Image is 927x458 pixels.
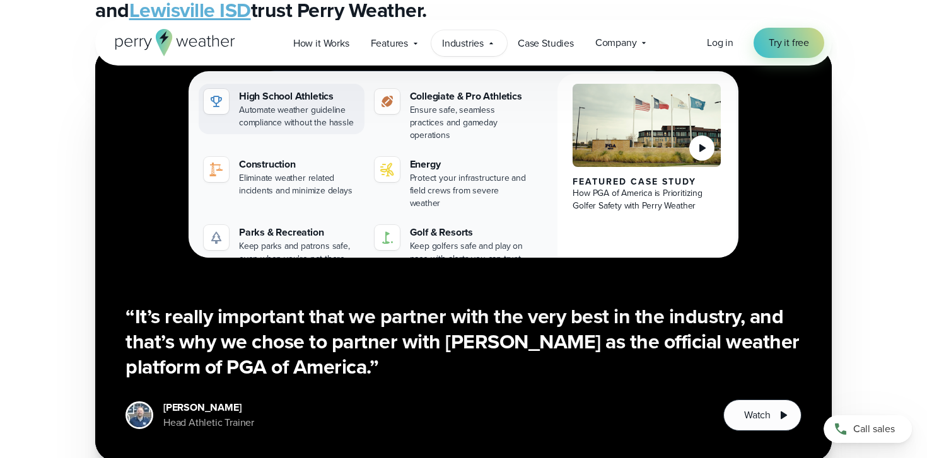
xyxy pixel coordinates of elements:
div: Automate weather guideline compliance without the hassle [239,104,359,129]
span: Call sales [853,421,895,437]
div: [PERSON_NAME] [163,400,254,415]
div: Energy [410,157,530,172]
div: Keep parks and patrons safe, even when you're not there [239,240,359,265]
h3: “It’s really important that we partner with the very best in the industry, and that’s why we chos... [125,304,802,379]
img: proathletics-icon@2x-1.svg [380,94,395,109]
div: Parks & Recreation [239,225,359,240]
img: Jeff-Hopp.jpg [127,403,151,427]
span: Case Studies [518,36,574,51]
a: Golf & Resorts Keep golfers safe and play on pace with alerts you can trust [370,220,535,270]
div: Construction [239,157,359,172]
img: golf-iconV2.svg [380,230,395,245]
span: Try it free [769,35,809,50]
div: Collegiate & Pro Athletics [410,89,530,104]
div: Protect your infrastructure and field crews from severe weather [410,172,530,210]
a: Call sales [824,415,912,443]
div: Keep golfers safe and play on pace with alerts you can trust [410,240,530,265]
img: PGA of America, Frisco Campus [573,84,721,167]
button: Watch [723,399,802,431]
img: noun-crane-7630938-1@2x.svg [209,162,224,177]
a: Construction Eliminate weather related incidents and minimize delays [199,152,364,202]
span: Watch [744,408,771,423]
span: Features [371,36,408,51]
div: Golf & Resorts [410,225,530,240]
span: Industries [442,36,484,51]
div: Ensure safe, seamless practices and gameday operations [410,104,530,142]
a: Log in [707,35,733,50]
a: PGA of America, Frisco Campus Featured Case Study How PGA of America is Prioritizing Golfer Safet... [557,74,736,280]
img: parks-icon-grey.svg [209,230,224,245]
div: Head Athletic Trainer [163,415,254,430]
a: Try it free [754,28,824,58]
a: High School Athletics Automate weather guideline compliance without the hassle [199,84,364,134]
a: Energy Protect your infrastructure and field crews from severe weather [370,152,535,215]
a: Case Studies [507,30,585,56]
a: How it Works [283,30,360,56]
a: Parks & Recreation Keep parks and patrons safe, even when you're not there [199,220,364,270]
img: highschool-icon.svg [209,94,224,109]
span: How it Works [293,36,349,51]
div: How PGA of America is Prioritizing Golfer Safety with Perry Weather [573,187,721,212]
div: High School Athletics [239,89,359,104]
div: Eliminate weather related incidents and minimize delays [239,172,359,197]
span: Company [595,35,637,50]
a: Collegiate & Pro Athletics Ensure safe, seamless practices and gameday operations [370,84,535,147]
img: energy-icon@2x-1.svg [380,162,395,177]
div: Featured Case Study [573,177,721,187]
